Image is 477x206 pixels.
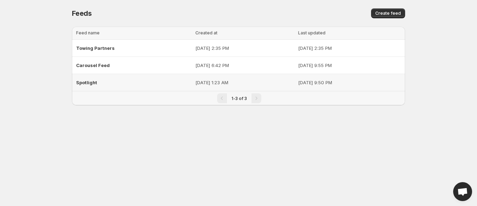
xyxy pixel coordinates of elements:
span: Last updated [298,30,325,35]
a: Open chat [453,182,472,201]
span: Created at [195,30,217,35]
p: [DATE] 1:23 AM [195,79,294,86]
span: Feed name [76,30,100,35]
nav: Pagination [72,91,405,105]
p: [DATE] 9:50 PM [298,79,401,86]
span: Feeds [72,9,92,18]
button: Create feed [371,8,405,18]
span: Create feed [375,11,401,16]
p: [DATE] 2:35 PM [298,45,401,52]
p: [DATE] 9:55 PM [298,62,401,69]
span: 1-3 of 3 [231,96,247,101]
span: Spotlight [76,80,97,85]
p: [DATE] 2:35 PM [195,45,294,52]
p: [DATE] 6:42 PM [195,62,294,69]
span: Carousel Feed [76,62,110,68]
span: Towing Partners [76,45,115,51]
